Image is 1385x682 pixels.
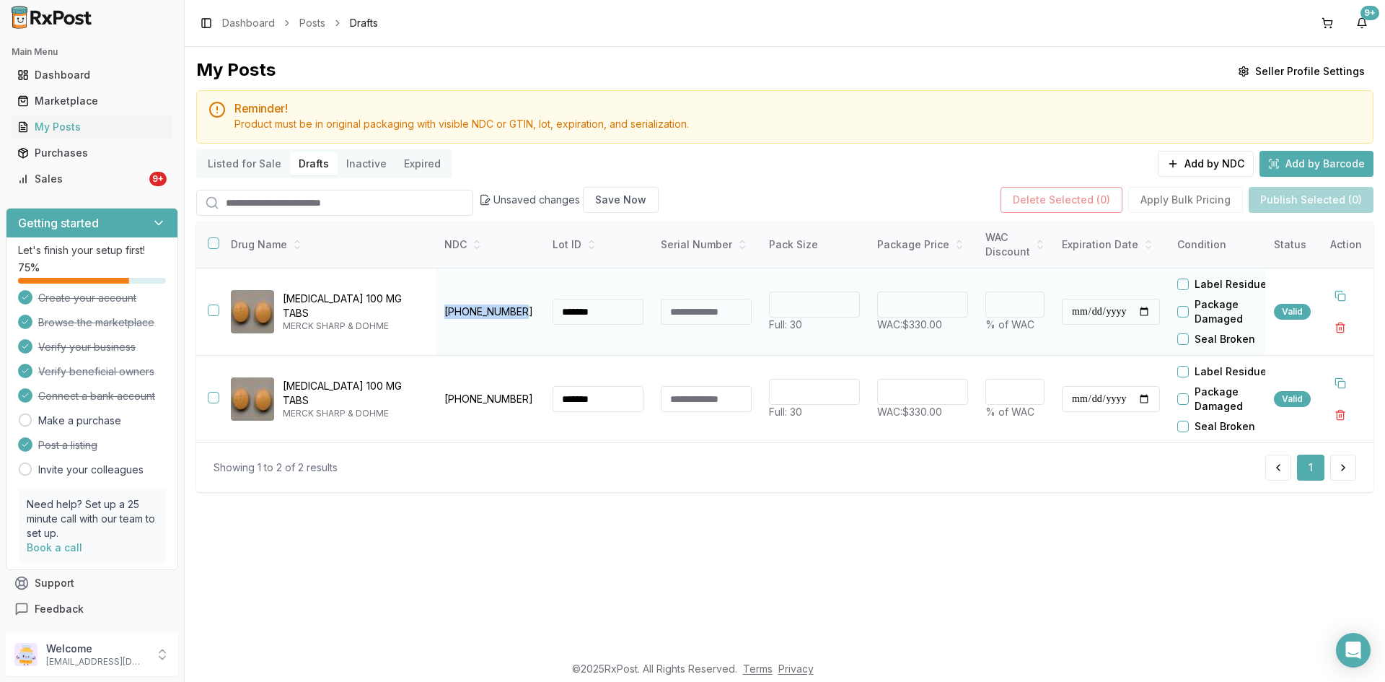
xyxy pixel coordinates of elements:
[17,94,167,108] div: Marketplace
[18,243,166,258] p: Let's finish your setup first!
[38,463,144,477] a: Invite your colleagues
[6,64,178,87] button: Dashboard
[444,237,535,252] div: NDC
[1360,6,1379,20] div: 9+
[299,16,325,30] a: Posts
[1327,283,1353,309] button: Duplicate
[1259,151,1373,177] button: Add by Barcode
[38,340,136,354] span: Verify your business
[661,237,752,252] div: Serial Number
[234,117,1361,131] div: Product must be in original packaging with visible NDC or GTIN, lot, expiration, and serialization.
[877,318,942,331] span: WAC: $330.00
[760,222,869,268] th: Pack Size
[1169,222,1277,268] th: Condition
[6,6,98,29] img: RxPost Logo
[38,364,154,379] span: Verify beneficial owners
[444,305,535,319] p: [PHONE_NUMBER]
[38,389,155,403] span: Connect a bank account
[149,172,167,186] div: 9+
[769,318,802,331] span: Full: 30
[214,460,338,475] div: Showing 1 to 2 of 2 results
[778,663,814,675] a: Privacy
[395,152,449,175] button: Expired
[231,290,274,333] img: Januvia 100 MG TABS
[17,146,167,160] div: Purchases
[1336,633,1371,668] div: Open Intercom Messenger
[1195,332,1255,346] label: Seal Broken
[1195,419,1255,434] label: Seal Broken
[38,414,121,428] a: Make a purchase
[17,172,146,186] div: Sales
[769,406,802,418] span: Full: 30
[14,643,38,666] img: User avatar
[350,16,378,30] span: Drafts
[1062,237,1160,252] div: Expiration Date
[283,292,424,320] p: [MEDICAL_DATA] 100 MG TABS
[17,120,167,134] div: My Posts
[877,237,968,252] div: Package Price
[1274,391,1311,407] div: Valid
[583,187,659,213] button: Save Now
[985,406,1034,418] span: % of WAC
[6,89,178,113] button: Marketplace
[12,140,172,166] a: Purchases
[1327,315,1353,341] button: Delete
[12,46,172,58] h2: Main Menu
[18,214,99,232] h3: Getting started
[231,377,274,421] img: Januvia 100 MG TABS
[27,497,157,541] p: Need help? Set up a 25 minute call with our team to set up.
[743,663,773,675] a: Terms
[222,16,378,30] nav: breadcrumb
[1350,12,1373,35] button: 9+
[283,408,424,419] p: MERCK SHARP & DOHME
[38,291,136,305] span: Create your account
[6,167,178,191] button: Sales9+
[1274,304,1311,320] div: Valid
[12,114,172,140] a: My Posts
[199,152,290,175] button: Listed for Sale
[1229,58,1373,84] button: Seller Profile Settings
[444,392,535,406] p: [PHONE_NUMBER]
[1319,222,1373,268] th: Action
[231,237,424,252] div: Drug Name
[6,141,178,165] button: Purchases
[35,602,84,616] span: Feedback
[1265,222,1319,268] th: Status
[6,596,178,622] button: Feedback
[1158,151,1254,177] button: Add by NDC
[553,237,643,252] div: Lot ID
[38,315,154,330] span: Browse the marketplace
[12,166,172,192] a: Sales9+
[6,570,178,596] button: Support
[283,320,424,332] p: MERCK SHARP & DOHME
[479,187,659,213] div: Unsaved changes
[1195,385,1277,414] label: Package Damaged
[12,88,172,114] a: Marketplace
[290,152,338,175] button: Drafts
[46,656,146,668] p: [EMAIL_ADDRESS][DOMAIN_NAME]
[17,68,167,82] div: Dashboard
[1195,364,1267,379] label: Label Residue
[27,541,82,554] a: Book a call
[1327,370,1353,396] button: Duplicate
[12,62,172,88] a: Dashboard
[6,115,178,139] button: My Posts
[46,642,146,656] p: Welcome
[1195,297,1277,326] label: Package Damaged
[1327,402,1353,428] button: Delete
[196,58,276,84] div: My Posts
[877,406,942,418] span: WAC: $330.00
[18,261,40,275] span: 75 %
[38,438,97,453] span: Post a listing
[338,152,395,175] button: Inactive
[1297,455,1324,481] button: 1
[234,102,1361,114] h5: Reminder!
[1195,277,1267,292] label: Label Residue
[283,379,424,408] p: [MEDICAL_DATA] 100 MG TABS
[222,16,275,30] a: Dashboard
[985,230,1045,259] div: WAC Discount
[985,318,1034,331] span: % of WAC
